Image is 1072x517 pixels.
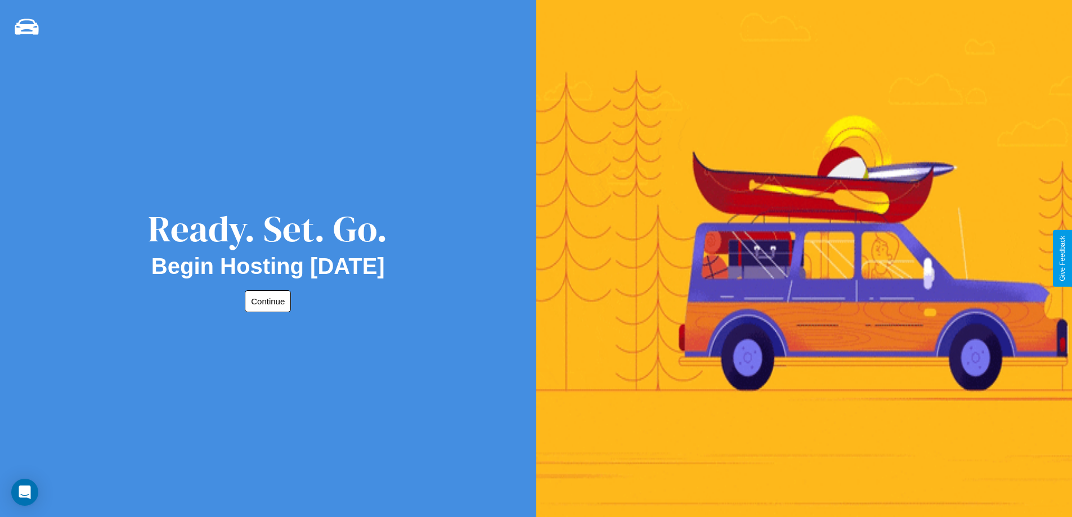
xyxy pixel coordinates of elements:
div: Ready. Set. Go. [148,204,388,254]
button: Continue [245,290,291,312]
h2: Begin Hosting [DATE] [151,254,385,279]
div: Open Intercom Messenger [11,479,38,506]
div: Give Feedback [1058,236,1066,281]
